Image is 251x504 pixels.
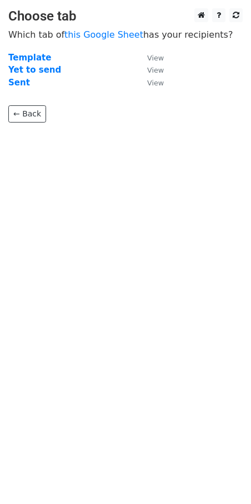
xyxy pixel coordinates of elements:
[8,29,243,40] p: Which tab of has your recipients?
[147,54,164,62] small: View
[8,53,51,63] a: Template
[8,78,30,88] a: Sent
[136,78,164,88] a: View
[64,29,143,40] a: this Google Sheet
[147,66,164,74] small: View
[136,53,164,63] a: View
[147,79,164,87] small: View
[8,8,243,24] h3: Choose tab
[8,65,61,75] a: Yet to send
[136,65,164,75] a: View
[8,105,46,123] a: ← Back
